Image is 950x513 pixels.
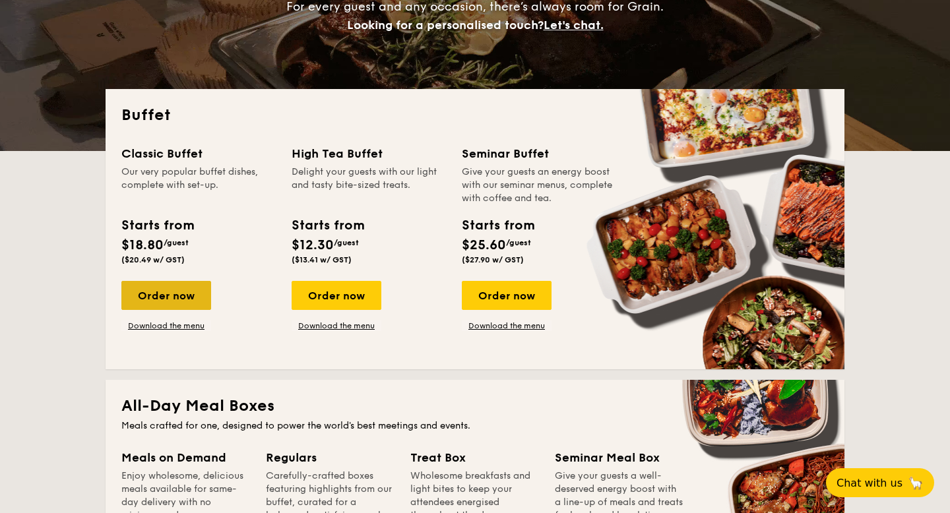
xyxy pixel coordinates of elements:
[462,281,552,310] div: Order now
[292,237,334,253] span: $12.30
[121,281,211,310] div: Order now
[462,166,616,205] div: Give your guests an energy boost with our seminar menus, complete with coffee and tea.
[121,105,829,126] h2: Buffet
[121,144,276,163] div: Classic Buffet
[462,216,534,235] div: Starts from
[121,166,276,205] div: Our very popular buffet dishes, complete with set-up.
[121,419,829,433] div: Meals crafted for one, designed to power the world's best meetings and events.
[555,448,683,467] div: Seminar Meal Box
[121,320,211,331] a: Download the menu
[462,237,506,253] span: $25.60
[334,238,359,247] span: /guest
[292,255,352,264] span: ($13.41 w/ GST)
[544,18,604,32] span: Let's chat.
[506,238,531,247] span: /guest
[292,144,446,163] div: High Tea Buffet
[164,238,189,247] span: /guest
[410,448,539,467] div: Treat Box
[121,216,193,235] div: Starts from
[121,448,250,467] div: Meals on Demand
[121,237,164,253] span: $18.80
[462,320,552,331] a: Download the menu
[121,396,829,417] h2: All-Day Meal Boxes
[908,475,924,491] span: 🦙
[292,281,381,310] div: Order now
[826,468,934,497] button: Chat with us🦙
[462,255,524,264] span: ($27.90 w/ GST)
[292,320,381,331] a: Download the menu
[292,216,364,235] div: Starts from
[266,448,395,467] div: Regulars
[462,144,616,163] div: Seminar Buffet
[837,477,902,489] span: Chat with us
[121,255,185,264] span: ($20.49 w/ GST)
[292,166,446,205] div: Delight your guests with our light and tasty bite-sized treats.
[347,18,544,32] span: Looking for a personalised touch?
